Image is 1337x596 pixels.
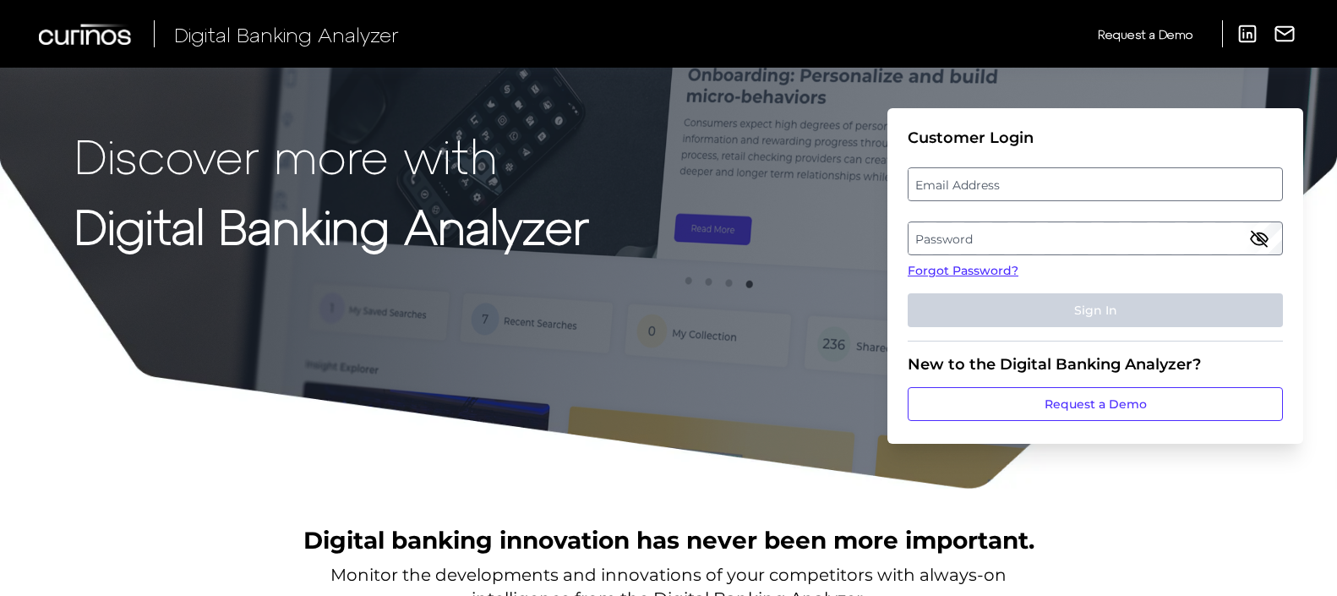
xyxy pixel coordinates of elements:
[908,262,1283,280] a: Forgot Password?
[39,24,134,45] img: Curinos
[174,22,399,46] span: Digital Banking Analyzer
[909,169,1281,200] label: Email Address
[1098,27,1192,41] span: Request a Demo
[74,197,589,254] strong: Digital Banking Analyzer
[908,355,1283,374] div: New to the Digital Banking Analyzer?
[303,524,1034,556] h2: Digital banking innovation has never been more important.
[1098,20,1192,48] a: Request a Demo
[909,223,1281,254] label: Password
[74,128,589,182] p: Discover more with
[908,128,1283,147] div: Customer Login
[908,387,1283,421] a: Request a Demo
[908,293,1283,327] button: Sign In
